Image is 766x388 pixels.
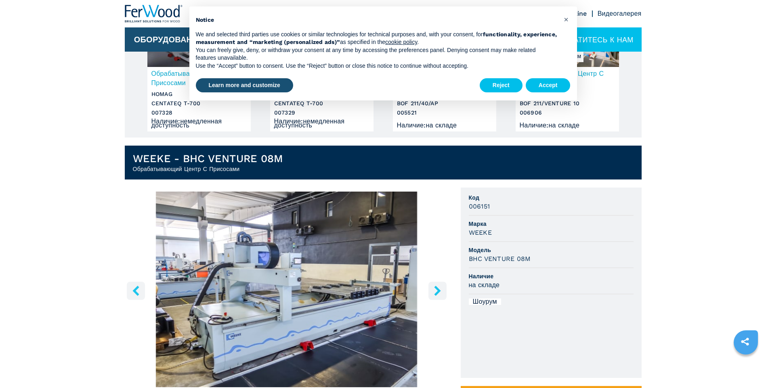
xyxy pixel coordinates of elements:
[127,282,145,300] button: left-button
[385,39,417,45] a: cookie policy
[469,254,531,263] h3: BHC VENTURE 08M
[469,298,501,305] div: Шоурум
[134,35,204,44] button: Оборудование
[151,119,247,127] div: Наличие : немедленная доступность
[125,192,449,387] img: Обрабатывающий Центр С Присосами WEEKE BHC VENTURE 08M
[538,27,641,52] div: ОБРАТИТЕСЬ К НАМ
[480,78,523,93] button: Reject
[469,272,634,280] span: Наличие
[196,62,558,70] p: Use the “Accept” button to consent. Use the “Reject” button or close this notice to continue with...
[469,280,500,290] h3: на складе
[732,352,760,382] iframe: Chat
[397,123,492,127] div: Наличие : на складе
[196,31,557,46] strong: functionality, experience, measurement and “marketing (personalized ads)”
[428,282,447,300] button: right-button
[735,332,755,352] a: sharethis
[196,78,293,93] button: Learn more and customize
[469,246,634,254] span: Модель
[196,31,558,46] p: We and selected third parties use cookies or similar technologies for technical purposes and, wit...
[469,194,634,202] span: Код
[151,90,247,117] h3: HOMAG CENTATEQ T-700 007328
[598,10,642,17] a: Видеогалерея
[274,119,369,127] div: Наличие : немедленная доступность
[469,202,490,211] h3: 006151
[564,15,569,24] span: ×
[469,228,492,237] h3: WEEKE
[133,165,283,173] h2: Обрабатывающий Центр С Присосами
[196,46,558,62] p: You can freely give, deny, or withdraw your consent at any time by accessing the preferences pane...
[125,192,449,387] div: Go to Slide 4
[133,152,283,165] h1: WEEKE - BHC VENTURE 08M
[560,13,573,26] button: Close this notice
[520,123,615,127] div: Наличие : на складе
[147,6,251,131] a: Обрабатывающий Центр С Присосами HOMAG CENTATEQ T-700Обрабатывающий Центр С ПрисосамиHOMAGCENTATE...
[125,5,183,23] img: Ferwood
[526,78,571,93] button: Accept
[469,220,634,228] span: Марка
[196,16,558,24] h2: Notice
[151,69,247,88] h3: Обрабатывающий Центр С Присосами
